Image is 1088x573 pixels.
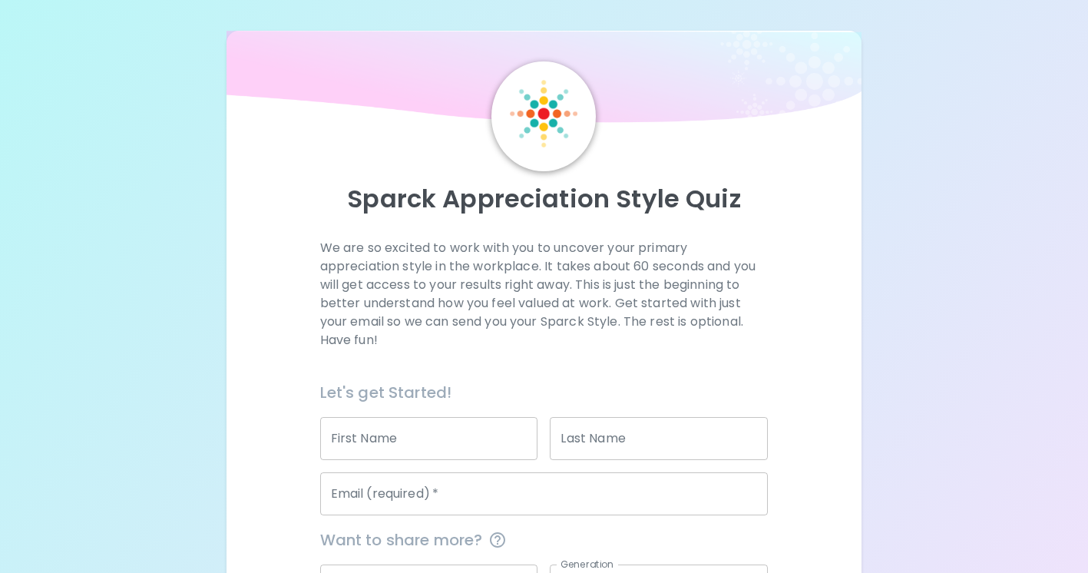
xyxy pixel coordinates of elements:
svg: This information is completely confidential and only used for aggregated appreciation studies at ... [488,531,507,549]
p: We are so excited to work with you to uncover your primary appreciation style in the workplace. I... [320,239,769,349]
img: wave [227,31,861,131]
span: Want to share more? [320,528,769,552]
label: Generation [561,558,613,571]
h6: Let's get Started! [320,380,769,405]
img: Sparck Logo [510,80,577,147]
p: Sparck Appreciation Style Quiz [245,184,843,214]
